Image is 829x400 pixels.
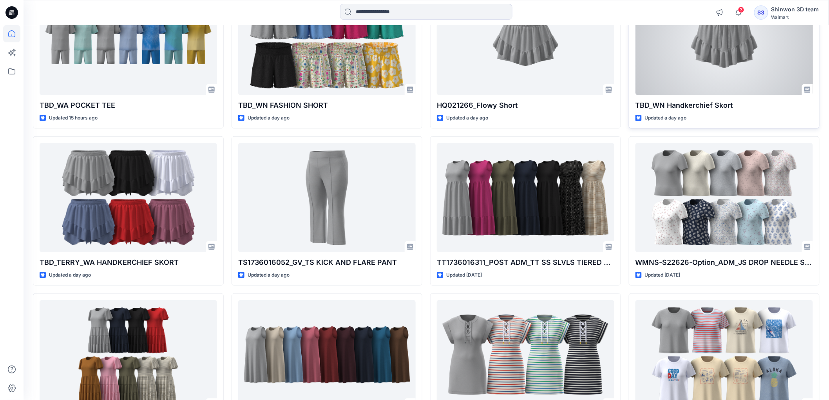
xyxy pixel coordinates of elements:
[437,257,614,268] p: TT1736016311_POST ADM_TT SS SLVLS TIERED KNIT DRESS
[437,143,614,252] a: TT1736016311_POST ADM_TT SS SLVLS TIERED KNIT DRESS
[645,114,687,122] p: Updated a day ago
[49,271,91,279] p: Updated a day ago
[238,100,416,111] p: TBD_WN FASHION SHORT
[635,143,813,252] a: WMNS-S22626-Option_ADM_JS DROP NEEDLE SS Top
[49,114,98,122] p: Updated 15 hours ago
[248,114,290,122] p: Updated a day ago
[238,143,416,252] a: TS1736016052_GV_TS KICK AND FLARE PANT
[771,14,819,20] div: Walmart
[446,114,488,122] p: Updated a day ago
[40,100,217,111] p: TBD_WA POCKET TEE
[248,271,290,279] p: Updated a day ago
[754,5,768,20] div: S3
[645,271,681,279] p: Updated [DATE]
[238,257,416,268] p: TS1736016052_GV_TS KICK AND FLARE PANT
[446,271,482,279] p: Updated [DATE]
[40,257,217,268] p: TBD_TERRY_WA HANDKERCHIEF SKORT
[771,5,819,14] div: Shinwon 3D team
[635,257,813,268] p: WMNS-S22626-Option_ADM_JS DROP NEEDLE SS Top
[635,100,813,111] p: TBD_WN Handkerchief Skort
[738,7,744,13] span: 3
[437,100,614,111] p: HQ021266_Flowy Short
[40,143,217,252] a: TBD_TERRY_WA HANDKERCHIEF SKORT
